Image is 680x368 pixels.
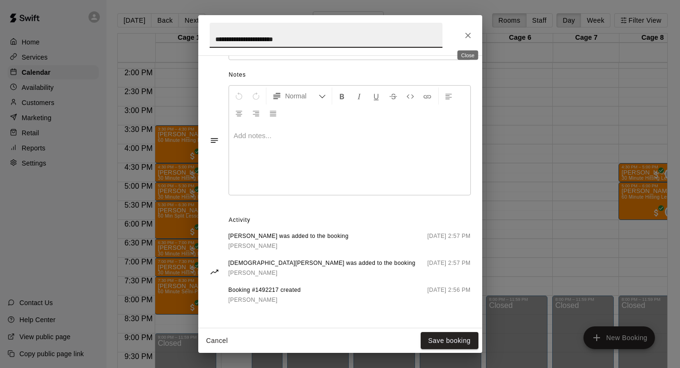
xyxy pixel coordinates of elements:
[285,91,318,101] span: Normal
[229,241,349,251] a: [PERSON_NAME]
[368,88,384,105] button: Format Underline
[229,259,415,268] span: [DEMOGRAPHIC_DATA][PERSON_NAME] was added to the booking
[268,88,330,105] button: Formatting Options
[202,332,232,350] button: Cancel
[351,88,367,105] button: Format Italics
[458,51,478,60] div: Close
[248,105,264,122] button: Right Align
[231,105,247,122] button: Center Align
[402,88,418,105] button: Insert Code
[229,243,278,249] span: [PERSON_NAME]
[441,88,457,105] button: Left Align
[385,88,401,105] button: Format Strikethrough
[210,136,219,145] svg: Notes
[229,68,470,83] span: Notes
[229,213,470,228] span: Activity
[231,88,247,105] button: Undo
[427,286,470,305] span: [DATE] 2:56 PM
[229,270,278,276] span: [PERSON_NAME]
[229,268,415,278] a: [PERSON_NAME]
[229,297,278,303] span: [PERSON_NAME]
[248,88,264,105] button: Redo
[334,88,350,105] button: Format Bold
[229,286,301,295] span: Booking #1492217 created
[229,295,301,305] a: [PERSON_NAME]
[459,27,477,44] button: Close
[427,232,470,251] span: [DATE] 2:57 PM
[229,232,349,241] span: [PERSON_NAME] was added to the booking
[419,88,435,105] button: Insert Link
[210,267,219,277] svg: Activity
[427,259,470,278] span: [DATE] 2:57 PM
[265,105,281,122] button: Justify Align
[421,332,478,350] button: Save booking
